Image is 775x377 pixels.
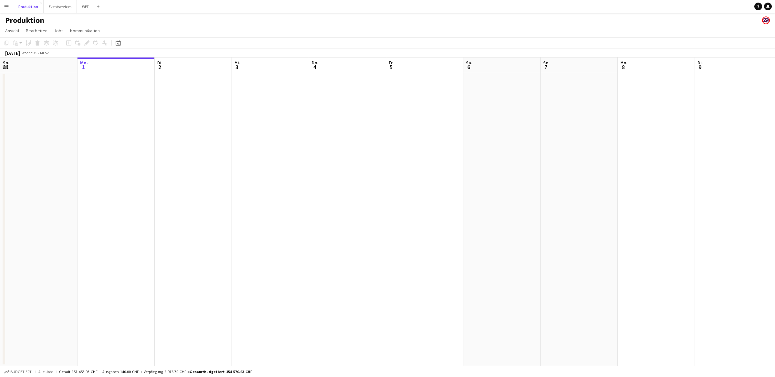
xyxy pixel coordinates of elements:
a: Jobs [51,26,66,35]
span: So. [3,60,9,66]
span: Budgetiert [10,370,32,374]
h1: Produktion [5,16,44,25]
span: Jobs [54,28,64,34]
app-user-avatar: Team Zeitpol [762,16,770,24]
span: 8 [619,63,627,71]
span: 6 [465,63,472,71]
span: Di. [157,60,163,66]
span: Woche 35 [21,50,37,55]
a: Bearbeiten [23,26,50,35]
span: Mo. [620,60,627,66]
span: Mo. [80,60,88,66]
div: [DATE] [5,50,20,56]
span: Alle Jobs [38,369,54,374]
span: So. [543,60,550,66]
span: 9 [697,63,703,71]
span: Fr. [389,60,394,66]
span: Bearbeiten [26,28,47,34]
span: 7 [542,63,550,71]
button: Produktion [13,0,44,13]
button: WEF [77,0,94,13]
span: Gesamtbudgetiert 154 570.63 CHF [190,369,252,374]
span: Kommunikation [70,28,100,34]
span: 4 [311,63,318,71]
span: 1 [79,63,88,71]
span: 5 [388,63,394,71]
span: Ansicht [5,28,19,34]
a: Kommunikation [67,26,102,35]
span: 3 [233,63,240,71]
button: Eventservices [44,0,77,13]
span: Sa. [466,60,472,66]
span: Mi. [234,60,240,66]
a: Ansicht [3,26,22,35]
div: Gehalt 151 453.93 CHF + Ausgaben 140.00 CHF + Verpflegung 2 976.70 CHF = [59,369,252,374]
span: 2 [156,63,163,71]
button: Budgetiert [3,368,33,375]
span: Do. [312,60,318,66]
span: 31 [2,63,9,71]
span: Di. [697,60,703,66]
div: MESZ [40,50,49,55]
